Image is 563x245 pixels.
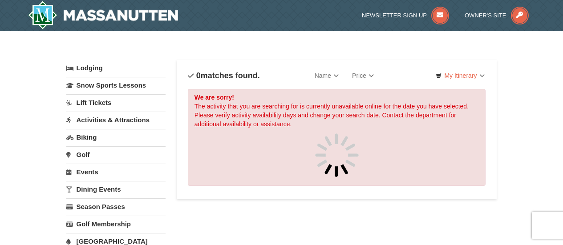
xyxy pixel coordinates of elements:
a: Lift Tickets [66,94,166,111]
span: Owner's Site [465,12,506,19]
a: Events [66,164,166,180]
a: Massanutten Resort [28,1,178,29]
a: Owner's Site [465,12,529,19]
a: Golf [66,146,166,163]
a: Biking [66,129,166,145]
div: The activity that you are searching for is currently unavailable online for the date you have sel... [188,89,486,186]
span: 0 [196,71,201,80]
img: Massanutten Resort Logo [28,1,178,29]
a: Activities & Attractions [66,112,166,128]
a: Newsletter Sign Up [362,12,449,19]
strong: We are sorry! [194,94,234,101]
a: Lodging [66,60,166,76]
a: Golf Membership [66,216,166,232]
a: Dining Events [66,181,166,197]
span: Newsletter Sign Up [362,12,427,19]
a: Price [345,67,381,84]
img: spinner.gif [315,133,359,177]
a: Name [308,67,345,84]
h4: matches found. [188,71,260,80]
a: Snow Sports Lessons [66,77,166,93]
a: Season Passes [66,198,166,215]
a: My Itinerary [430,69,490,82]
